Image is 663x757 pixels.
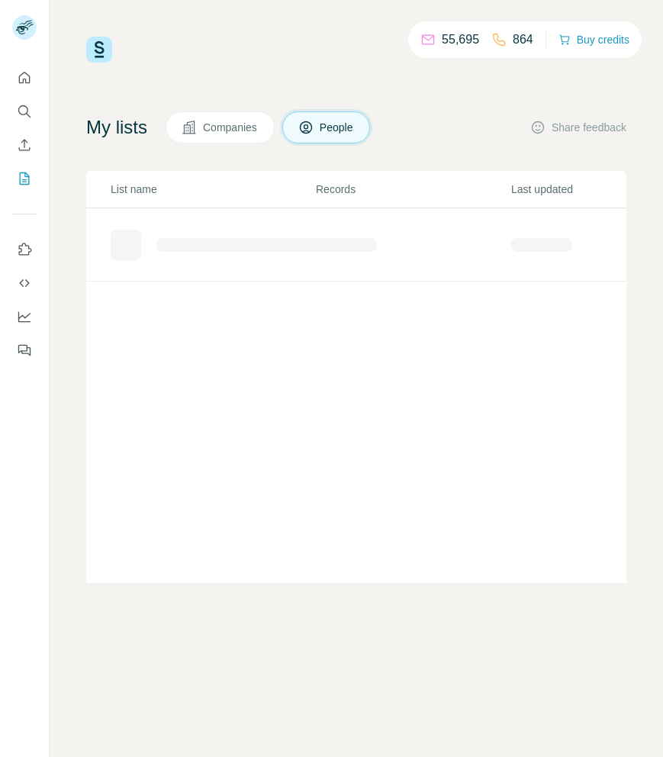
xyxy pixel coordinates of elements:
[316,182,510,197] p: Records
[12,269,37,297] button: Use Surfe API
[442,31,479,49] p: 55,695
[12,131,37,159] button: Enrich CSV
[12,337,37,364] button: Feedback
[12,236,37,263] button: Use Surfe on LinkedIn
[513,31,533,49] p: 864
[86,115,147,140] h4: My lists
[203,120,259,135] span: Companies
[12,98,37,125] button: Search
[111,182,314,197] p: List name
[320,120,355,135] span: People
[12,165,37,192] button: My lists
[12,64,37,92] button: Quick start
[558,29,629,50] button: Buy credits
[86,37,112,63] img: Surfe Logo
[530,120,626,135] button: Share feedback
[12,303,37,330] button: Dashboard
